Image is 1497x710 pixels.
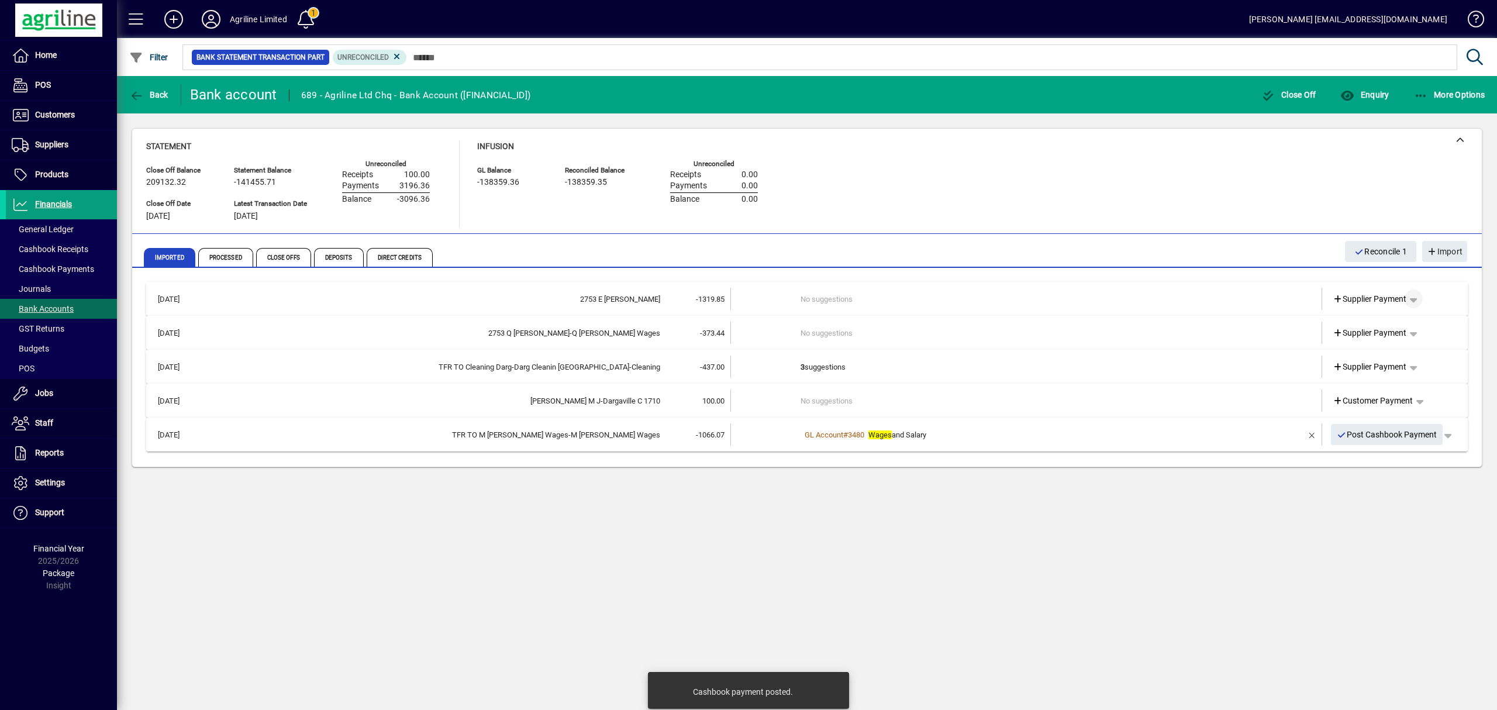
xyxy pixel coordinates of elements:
a: Customer Payment [1328,390,1418,411]
span: Jobs [35,388,53,398]
span: Enquiry [1340,90,1389,99]
span: Receipts [670,170,701,180]
button: Remove [1303,425,1322,444]
a: Home [6,41,117,70]
span: Imported [144,248,195,267]
button: Add [155,9,192,30]
span: # [843,430,848,439]
a: Products [6,160,117,189]
span: Support [35,508,64,517]
a: Staff [6,409,117,438]
span: Financials [35,199,72,209]
span: 100.00 [404,170,430,180]
mat-expansion-panel-header: [DATE]2753 E [PERSON_NAME]-1319.85No suggestionsSupplier Payment [146,282,1468,316]
span: -138359.35 [565,178,607,187]
td: suggestions [801,356,1254,378]
td: No suggestions [801,288,1254,310]
span: Settings [35,478,65,487]
span: Supplier Payment [1333,327,1407,339]
a: POS [6,71,117,100]
span: Reconcile 1 [1354,242,1407,261]
mat-expansion-panel-header: [DATE]2753 Q [PERSON_NAME]-Q [PERSON_NAME] Wages-373.44No suggestionsSupplier Payment [146,316,1468,350]
label: Unreconciled [365,160,406,168]
mat-chip: Reconciliation Status: Unreconciled [333,50,407,65]
a: GST Returns [6,319,117,339]
span: 209132.32 [146,178,186,187]
a: Reports [6,439,117,468]
span: Balance [342,195,371,204]
span: -138359.36 [477,178,519,187]
a: Knowledge Base [1459,2,1482,40]
div: TFR TO M Cobb Wages-M Cobb Wages [207,429,660,441]
span: Customer Payment [1333,395,1413,407]
span: Close Offs [256,248,311,267]
button: Profile [192,9,230,30]
span: Balance [670,195,699,204]
a: Budgets [6,339,117,359]
span: GL Balance [477,167,547,174]
span: Payments [342,181,379,191]
a: GL Account#3480 [801,429,868,441]
span: 0.00 [741,170,758,180]
td: [DATE] [152,356,207,378]
span: -141455.71 [234,178,276,187]
span: Cashbook Payments [12,264,94,274]
span: Receipts [342,170,373,180]
span: Suppliers [35,140,68,149]
div: 2753 Q Hobson-Q Hobson Wages [207,328,660,339]
span: Customers [35,110,75,119]
app-page-header-button: Back [117,84,181,105]
mat-expansion-panel-header: [DATE]TFR TO Cleaning Darg-Darg Cleanin [GEOGRAPHIC_DATA]-Cleaning-437.003suggestionsSupplier Pay... [146,350,1468,384]
span: Financial Year [33,544,84,553]
span: 0.00 [741,181,758,191]
td: [DATE] [152,390,207,412]
button: Enquiry [1337,84,1392,105]
span: -1319.85 [696,295,725,304]
span: -437.00 [700,363,725,371]
span: Products [35,170,68,179]
span: Reports [35,448,64,457]
span: Staff [35,418,53,428]
span: More Options [1414,90,1485,99]
mat-expansion-panel-header: [DATE]TFR TO M [PERSON_NAME] Wages-M [PERSON_NAME] Wages-1066.07GL Account#3480Wagesand SalaryPos... [146,418,1468,451]
span: 100.00 [702,397,725,405]
span: POS [35,80,51,89]
span: General Ledger [12,225,74,234]
span: Budgets [12,344,49,353]
span: Direct Credits [367,248,433,267]
em: Wages [868,430,892,439]
span: Close Off Balance [146,167,216,174]
span: GL Account [805,430,843,439]
td: No suggestions [801,390,1254,412]
button: More Options [1411,84,1488,105]
div: Cobb M J-Dargaville C 1710 [207,395,660,407]
a: Cashbook Receipts [6,239,117,259]
a: General Ledger [6,219,117,239]
div: 2753 E Crawford-Wages [207,294,660,305]
a: Supplier Payment [1328,288,1412,309]
a: Jobs [6,379,117,408]
button: Reconcile 1 [1345,241,1416,262]
td: [DATE] [152,288,207,310]
span: Import [1427,242,1462,261]
b: 3 [801,363,805,371]
td: [DATE] [152,322,207,344]
button: Filter [126,47,171,68]
div: Bank account [190,85,277,104]
a: Supplier Payment [1328,356,1412,377]
span: [DATE] [146,212,170,221]
span: POS [12,364,35,373]
span: Filter [129,53,168,62]
span: GST Returns [12,324,64,333]
mat-expansion-panel-header: [DATE][PERSON_NAME] M J-Dargaville C 1710100.00No suggestionsCustomer Payment [146,384,1468,418]
a: Journals [6,279,117,299]
a: Settings [6,468,117,498]
td: [DATE] [152,423,207,446]
div: TFR TO Cleaning Darg-Darg Cleanin Dargaville-Cleaning [207,361,660,373]
button: Import [1422,241,1467,262]
span: Supplier Payment [1333,293,1407,305]
span: 0.00 [741,195,758,204]
a: Cashbook Payments [6,259,117,279]
button: Back [126,84,171,105]
a: Bank Accounts [6,299,117,319]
